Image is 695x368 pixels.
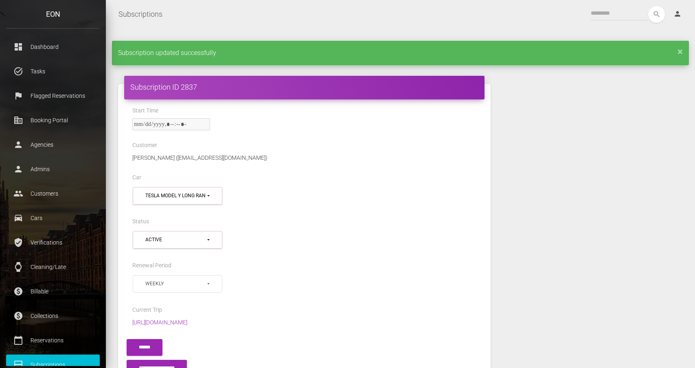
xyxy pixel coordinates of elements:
label: Current Trip [132,306,162,314]
p: Booking Portal [12,114,94,126]
a: people Customers [6,183,100,204]
p: Dashboard [12,41,94,53]
label: Customer [132,141,157,150]
p: Billable [12,285,94,297]
label: Start Time [132,107,158,115]
h4: Subscription ID 2837 [130,82,478,92]
a: × [677,49,683,54]
p: Tasks [12,65,94,77]
a: dashboard Dashboard [6,37,100,57]
i: person [673,10,682,18]
div: weekly [145,280,206,287]
p: Admins [12,163,94,175]
label: Car [132,174,141,182]
p: Cars [12,212,94,224]
a: [URL][DOMAIN_NAME] [126,319,193,326]
a: flag Flagged Reservations [6,86,100,106]
div: [PERSON_NAME] ([EMAIL_ADDRESS][DOMAIN_NAME]) [126,153,482,163]
a: paid Billable [6,281,100,302]
button: active [133,231,222,249]
button: Tesla Model Y Long Range (C402748 in 90245) [133,187,222,205]
a: Subscriptions [118,4,162,24]
p: Cleaning/Late [12,261,94,273]
p: Flagged Reservations [12,90,94,102]
label: Renewal Period [132,262,171,270]
p: Agencies [12,139,94,151]
label: Status [132,218,149,226]
a: watch Cleaning/Late [6,257,100,277]
p: Reservations [12,334,94,346]
a: calendar_today Reservations [6,330,100,350]
a: paid Collections [6,306,100,326]
p: Customers [12,187,94,200]
button: weekly [133,275,222,293]
a: verified_user Verifications [6,232,100,253]
a: person Admins [6,159,100,179]
a: person Agencies [6,134,100,155]
button: search [648,6,665,23]
a: person [667,6,689,22]
a: task_alt Tasks [6,61,100,82]
p: Collections [12,310,94,322]
div: Tesla Model Y Long Range (C402748 in 90245) [145,192,206,199]
a: drive_eta Cars [6,208,100,228]
div: Subscription updated successfully [112,41,689,65]
p: Verifications [12,236,94,249]
div: active [145,236,206,243]
a: corporate_fare Booking Portal [6,110,100,130]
